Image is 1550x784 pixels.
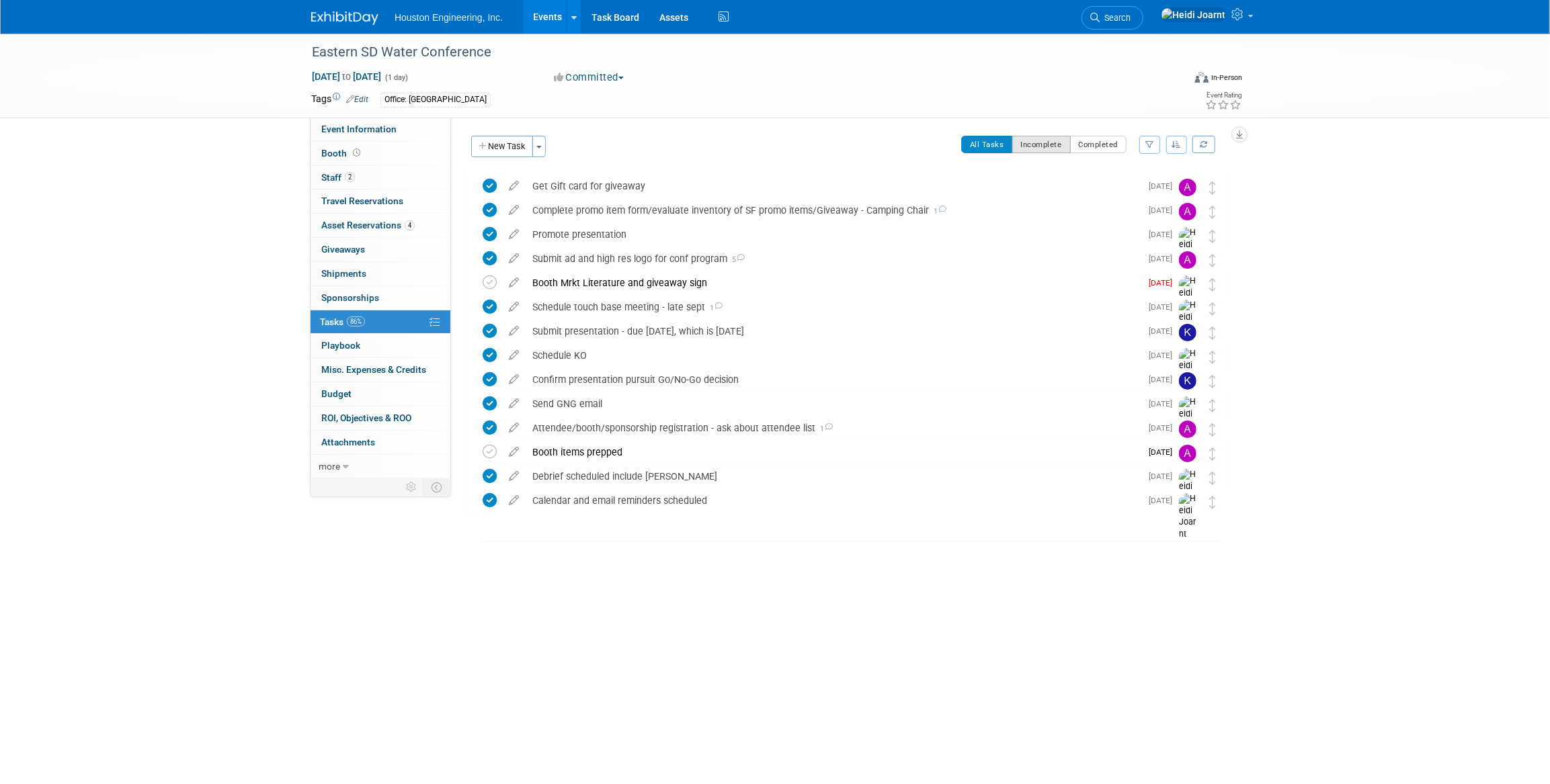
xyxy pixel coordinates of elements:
[311,286,450,310] a: Sponsorships
[1211,73,1242,83] div: In-Person
[311,334,450,357] a: Playbook
[526,296,1141,318] div: Schedule touch base meeting - late sept
[347,316,365,326] span: 86%
[1149,472,1179,481] span: [DATE]
[502,204,526,216] a: edit
[423,478,451,496] td: Toggle Event Tabs
[1179,275,1199,323] img: Heidi Joarnt
[502,325,526,337] a: edit
[311,358,450,382] a: Misc. Expenses & Credits
[1104,70,1242,90] div: Event Format
[502,349,526,361] a: edit
[1209,472,1216,484] i: Move task
[1149,326,1179,336] span: [DATE]
[405,220,415,230] span: 4
[526,175,1141,198] div: Get Gift card for giveaway
[502,374,526,386] a: edit
[1149,254,1179,263] span: [DATE]
[502,253,526,265] a: edit
[340,71,353,82] span: to
[311,118,450,141] a: Event Information
[1209,423,1216,436] i: Move task
[1209,254,1216,267] i: Move task
[311,142,450,165] a: Booth
[1179,348,1199,396] img: Heidi Joarnt
[307,40,1163,64] div: Eastern SD Water Conference
[502,470,526,482] a: edit
[549,71,629,85] button: Committed
[1209,447,1216,460] i: Move task
[1082,6,1143,30] a: Search
[1179,396,1199,444] img: Heidi Joarnt
[526,271,1141,294] div: Booth Mrkt Literature and giveaway sign
[1149,206,1179,215] span: [DATE]
[1192,136,1215,153] a: Refresh
[311,11,378,25] img: ExhibitDay
[526,320,1141,343] div: Submit presentation - due [DATE], which is [DATE]
[526,465,1141,488] div: Debrief scheduled include [PERSON_NAME]
[321,292,379,303] span: Sponsorships
[1149,230,1179,239] span: [DATE]
[1070,136,1127,153] button: Completed
[1195,72,1209,83] img: Format-Inperson.png
[311,71,382,83] span: [DATE] [DATE]
[526,223,1141,246] div: Promote presentation
[321,388,352,399] span: Budget
[311,310,450,334] a: Tasks86%
[1179,324,1196,341] img: Kyle Werning
[1161,7,1226,22] img: Heidi Joarnt
[727,255,745,264] span: 5
[1012,136,1071,153] button: Incomplete
[1209,326,1216,339] i: Move task
[502,398,526,410] a: edit
[311,455,450,478] a: more
[1205,92,1241,99] div: Event Rating
[311,214,450,237] a: Asset Reservations4
[1179,493,1199,541] img: Heidi Joarnt
[395,12,503,23] span: Houston Engineering, Inc.
[384,73,408,82] span: (1 day)
[502,446,526,458] a: edit
[815,425,833,433] span: 1
[311,431,450,454] a: Attachments
[321,172,355,183] span: Staff
[526,368,1141,391] div: Confirm presentation pursuit Go/No-Go decision
[320,316,365,327] span: Tasks
[1149,399,1179,408] span: [DATE]
[961,136,1013,153] button: All Tasks
[1179,372,1196,390] img: Kyle Werning
[1179,300,1199,347] img: Heidi Joarnt
[321,412,411,423] span: ROI, Objectives & ROO
[1209,375,1216,388] i: Move task
[502,422,526,434] a: edit
[1149,423,1179,433] span: [DATE]
[319,461,340,472] span: more
[321,340,360,351] span: Playbook
[502,301,526,313] a: edit
[1149,375,1179,384] span: [DATE]
[311,92,368,107] td: Tags
[1149,447,1179,457] span: [DATE]
[1209,181,1216,194] i: Move task
[380,93,491,107] div: Office: [GEOGRAPHIC_DATA]
[1149,278,1179,288] span: [DATE]
[1100,13,1131,23] span: Search
[526,441,1141,464] div: Booth items prepped
[705,304,723,312] span: 1
[526,392,1141,415] div: Send GNG email
[345,172,355,182] span: 2
[346,95,368,104] a: Edit
[1179,421,1196,438] img: Ali Ringheimer
[1209,206,1216,218] i: Move task
[1209,399,1216,412] i: Move task
[350,148,363,158] span: Booth not reserved yet
[400,478,423,496] td: Personalize Event Tab Strip
[526,344,1141,367] div: Schedule KO
[321,244,365,255] span: Giveaways
[526,247,1141,270] div: Submit ad and high res logo for conf program
[321,268,366,279] span: Shipments
[1179,179,1196,196] img: Ali Ringheimer
[526,417,1141,439] div: Attendee/booth/sponsorship registration - ask about attendee list
[1179,445,1196,462] img: Ali Ringheimer
[502,494,526,507] a: edit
